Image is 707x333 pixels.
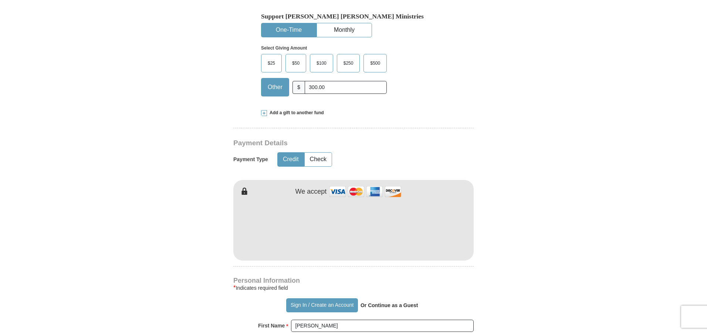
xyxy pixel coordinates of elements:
[328,184,402,200] img: credit cards accepted
[317,23,372,37] button: Monthly
[258,320,285,331] strong: First Name
[233,139,422,147] h3: Payment Details
[295,188,327,196] h4: We accept
[313,58,330,69] span: $100
[264,82,286,93] span: Other
[233,156,268,163] h5: Payment Type
[261,13,446,20] h5: Support [PERSON_NAME] [PERSON_NAME] Ministries
[305,153,332,166] button: Check
[278,153,304,166] button: Credit
[233,283,474,292] div: Indicates required field
[292,81,305,94] span: $
[233,278,474,283] h4: Personal Information
[305,81,387,94] input: Other Amount
[286,298,358,312] button: Sign In / Create an Account
[261,45,307,51] strong: Select Giving Amount
[264,58,279,69] span: $25
[340,58,357,69] span: $250
[361,302,418,308] strong: Or Continue as a Guest
[261,23,316,37] button: One-Time
[267,110,324,116] span: Add a gift to another fund
[366,58,384,69] span: $500
[288,58,303,69] span: $50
